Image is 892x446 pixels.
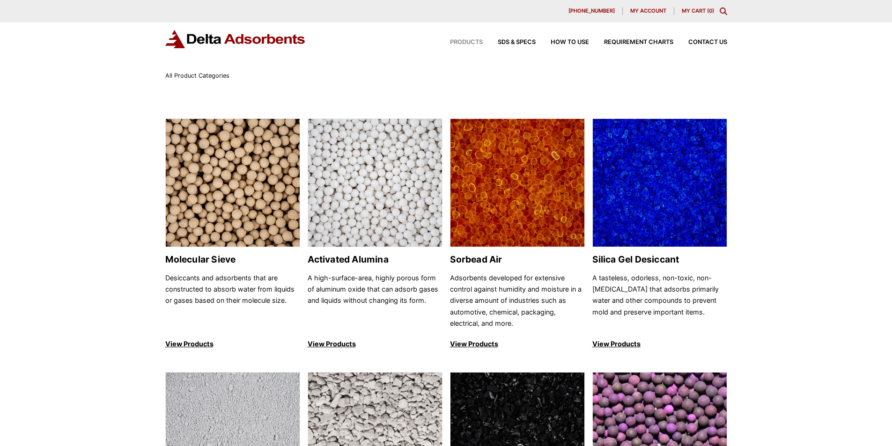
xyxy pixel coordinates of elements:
[720,7,727,15] div: Toggle Modal Content
[589,39,673,45] a: Requirement Charts
[682,7,714,14] a: My Cart (0)
[536,39,589,45] a: How to Use
[592,254,727,265] h2: Silica Gel Desiccant
[165,72,229,79] span: All Product Categories
[308,254,442,265] h2: Activated Alumina
[592,338,727,350] p: View Products
[593,119,727,248] img: Silica Gel Desiccant
[165,272,300,329] p: Desiccants and adsorbents that are constructed to absorb water from liquids or gases based on the...
[630,8,666,14] span: My account
[592,118,727,350] a: Silica Gel Desiccant Silica Gel Desiccant A tasteless, odorless, non-toxic, non-[MEDICAL_DATA] th...
[561,7,623,15] a: [PHONE_NUMBER]
[308,338,442,350] p: View Products
[165,118,300,350] a: Molecular Sieve Molecular Sieve Desiccants and adsorbents that are constructed to absorb water fr...
[450,272,585,329] p: Adsorbents developed for extensive control against humidity and moisture in a diverse amount of i...
[165,338,300,350] p: View Products
[551,39,589,45] span: How to Use
[568,8,615,14] span: [PHONE_NUMBER]
[709,7,712,14] span: 0
[165,30,306,48] img: Delta Adsorbents
[623,7,674,15] a: My account
[604,39,673,45] span: Requirement Charts
[450,254,585,265] h2: Sorbead Air
[308,272,442,329] p: A high-surface-area, highly porous form of aluminum oxide that can adsorb gases and liquids witho...
[688,39,727,45] span: Contact Us
[592,272,727,329] p: A tasteless, odorless, non-toxic, non-[MEDICAL_DATA] that adsorbs primarily water and other compo...
[435,39,483,45] a: Products
[166,119,300,248] img: Molecular Sieve
[308,118,442,350] a: Activated Alumina Activated Alumina A high-surface-area, highly porous form of aluminum oxide tha...
[165,254,300,265] h2: Molecular Sieve
[308,119,442,248] img: Activated Alumina
[483,39,536,45] a: SDS & SPECS
[450,118,585,350] a: Sorbead Air Sorbead Air Adsorbents developed for extensive control against humidity and moisture ...
[450,39,483,45] span: Products
[450,338,585,350] p: View Products
[450,119,584,248] img: Sorbead Air
[673,39,727,45] a: Contact Us
[498,39,536,45] span: SDS & SPECS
